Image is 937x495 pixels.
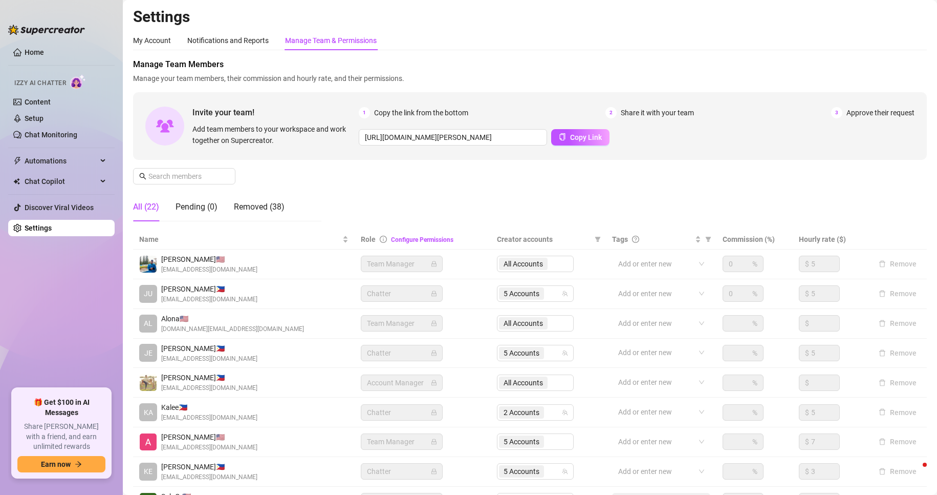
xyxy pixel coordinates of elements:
[192,106,359,119] span: Invite your team!
[595,236,601,242] span: filter
[25,173,97,190] span: Chat Copilot
[285,35,377,46] div: Manage Team & Permissions
[144,407,153,418] span: KA
[551,129,609,146] button: Copy Link
[562,350,568,356] span: team
[17,456,105,472] button: Earn nowarrow-right
[144,466,152,477] span: KE
[133,7,927,27] h2: Settings
[593,232,603,247] span: filter
[161,313,304,324] span: Alona 🇺🇸
[875,347,921,359] button: Remove
[703,232,713,247] span: filter
[499,406,544,419] span: 2 Accounts
[875,317,921,329] button: Remove
[13,157,21,165] span: thunderbolt
[140,374,157,391] img: Aaron Paul Carnaje
[161,472,257,482] span: [EMAIL_ADDRESS][DOMAIN_NAME]
[875,258,921,270] button: Remove
[559,133,566,140] span: copy
[499,465,544,478] span: 5 Accounts
[875,406,921,419] button: Remove
[875,287,921,300] button: Remove
[161,254,257,265] span: [PERSON_NAME] 🇺🇸
[133,230,355,250] th: Name
[499,347,544,359] span: 5 Accounts
[161,265,257,275] span: [EMAIL_ADDRESS][DOMAIN_NAME]
[367,375,437,390] span: Account Manager
[875,436,921,448] button: Remove
[161,383,257,393] span: [EMAIL_ADDRESS][DOMAIN_NAME]
[161,372,257,383] span: [PERSON_NAME] 🇵🇭
[148,171,221,182] input: Search members
[144,288,152,299] span: JU
[562,468,568,475] span: team
[133,58,927,71] span: Manage Team Members
[374,107,468,118] span: Copy the link from the bottom
[139,173,146,180] span: search
[161,443,257,452] span: [EMAIL_ADDRESS][DOMAIN_NAME]
[367,405,437,420] span: Chatter
[8,25,85,35] img: logo-BBDzfeDw.svg
[562,291,568,297] span: team
[17,422,105,452] span: Share [PERSON_NAME] with a friend, and earn unlimited rewards
[70,74,86,89] img: AI Chatter
[25,114,43,122] a: Setup
[161,402,257,413] span: Kalee 🇵🇭
[161,461,257,472] span: [PERSON_NAME] 🇵🇭
[793,230,868,250] th: Hourly rate ($)
[25,153,97,169] span: Automations
[139,234,340,245] span: Name
[902,460,927,485] iframe: Intercom live chat
[161,354,257,364] span: [EMAIL_ADDRESS][DOMAIN_NAME]
[367,316,437,331] span: Team Manager
[161,413,257,423] span: [EMAIL_ADDRESS][DOMAIN_NAME]
[705,236,711,242] span: filter
[431,468,437,475] span: lock
[140,434,157,450] img: Alexicon Ortiaga
[25,203,94,212] a: Discover Viral Videos
[359,107,370,118] span: 1
[367,464,437,479] span: Chatter
[875,377,921,389] button: Remove
[431,439,437,445] span: lock
[133,35,171,46] div: My Account
[25,48,44,56] a: Home
[176,201,217,213] div: Pending (0)
[25,98,51,106] a: Content
[133,201,159,213] div: All (22)
[367,256,437,272] span: Team Manager
[161,431,257,443] span: [PERSON_NAME] 🇺🇸
[621,107,694,118] span: Share it with your team
[367,434,437,449] span: Team Manager
[605,107,617,118] span: 2
[140,256,157,273] img: Emad Ataei
[504,288,539,299] span: 5 Accounts
[367,286,437,301] span: Chatter
[161,343,257,354] span: [PERSON_NAME] 🇵🇭
[831,107,842,118] span: 3
[14,78,66,88] span: Izzy AI Chatter
[234,201,285,213] div: Removed (38)
[499,287,544,300] span: 5 Accounts
[161,324,304,334] span: [DOMAIN_NAME][EMAIL_ADDRESS][DOMAIN_NAME]
[612,234,628,245] span: Tags
[75,461,82,468] span: arrow-right
[13,178,20,185] img: Chat Copilot
[716,230,792,250] th: Commission (%)
[161,295,257,304] span: [EMAIL_ADDRESS][DOMAIN_NAME]
[570,133,602,141] span: Copy Link
[144,347,152,359] span: JE
[504,466,539,477] span: 5 Accounts
[632,236,639,243] span: question-circle
[133,73,927,84] span: Manage your team members, their commission and hourly rate, and their permissions.
[562,409,568,416] span: team
[361,235,376,243] span: Role
[504,347,539,359] span: 5 Accounts
[431,291,437,297] span: lock
[25,224,52,232] a: Settings
[391,236,453,243] a: Configure Permissions
[380,236,387,243] span: info-circle
[846,107,914,118] span: Approve their request
[431,380,437,386] span: lock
